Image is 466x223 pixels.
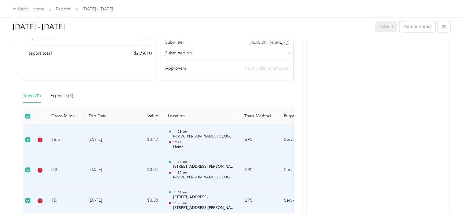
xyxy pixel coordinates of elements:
[46,108,84,125] th: Gross Miles
[84,108,126,125] th: Trip Date
[239,155,279,185] td: GPS
[173,195,235,200] p: [STREET_ADDRESS]
[126,125,163,155] td: $3.47
[163,108,239,125] th: Location
[279,185,325,216] td: Serv-U-Success
[173,201,235,205] p: 11:20 am
[84,125,126,155] td: [DATE]
[279,125,325,155] td: Serv-U-Success
[288,50,289,56] span: -
[173,175,235,180] p: I-69 W, [PERSON_NAME], [GEOGRAPHIC_DATA]
[239,125,279,155] td: GPS
[244,66,289,71] span: shown after submission
[126,155,163,185] td: $0.07
[165,50,192,56] span: Submitted on
[279,108,325,125] th: Purpose
[84,185,126,216] td: [DATE]
[84,155,126,185] td: [DATE]
[50,93,73,99] div: Expense (0)
[32,6,44,12] a: Home
[432,189,466,223] iframe: Everlance-gr Chat Button Frame
[13,20,371,34] h1: Aug 1 - 31, 2025
[399,21,435,32] button: Add to report
[173,140,235,144] p: 12:22 pm
[173,164,235,170] p: [STREET_ADDRESS][PERSON_NAME]
[126,108,163,125] th: Value
[173,130,235,134] p: 11:58 am
[173,170,235,175] p: 11:39 am
[173,190,235,195] p: 11:03 am
[23,93,41,99] div: Trips (70)
[173,160,235,164] p: 11:37 am
[46,155,84,185] td: 0.3
[82,6,113,12] span: [DATE] - [DATE]
[56,6,71,12] a: Reports
[134,50,152,57] span: $ 679.10
[239,108,279,125] th: Track Method
[173,144,235,150] p: Home
[165,65,186,71] span: Approvers
[126,185,163,216] td: $3.38
[239,185,279,216] td: GPS
[279,155,325,185] td: Serv-U-Success
[173,205,235,211] p: [STREET_ADDRESS][PERSON_NAME]
[173,134,235,139] p: I-69 W, [PERSON_NAME], [GEOGRAPHIC_DATA]
[12,5,28,13] div: Back
[27,50,52,57] span: Report total
[46,185,84,216] td: 15.1
[46,125,84,155] td: 15.5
